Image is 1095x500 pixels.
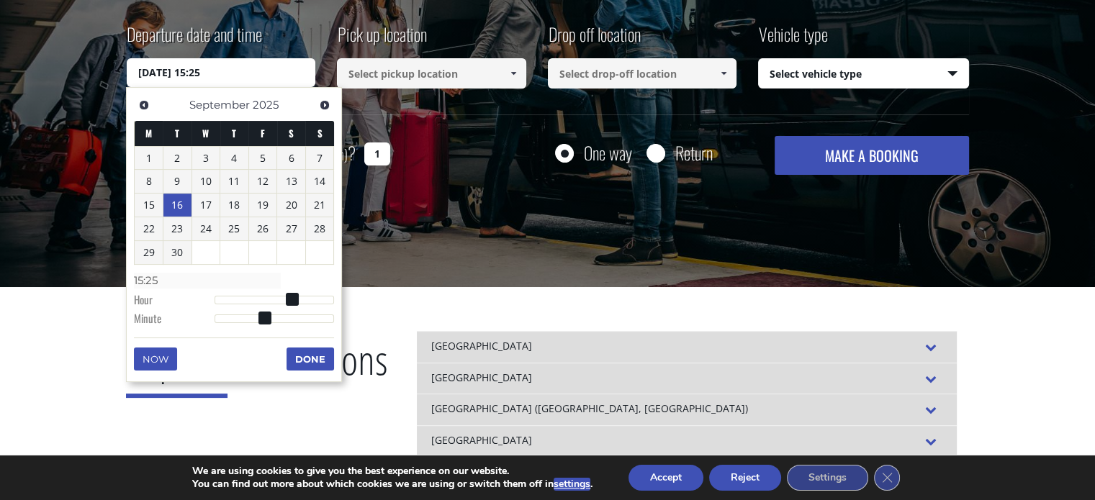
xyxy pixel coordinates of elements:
a: 29 [135,241,163,264]
span: September [189,98,250,112]
a: 13 [277,170,305,193]
span: Saturday [289,126,294,140]
a: 7 [306,147,334,170]
a: 9 [163,170,191,193]
button: Settings [787,465,868,491]
a: 22 [135,217,163,240]
span: 2025 [253,98,279,112]
button: MAKE A BOOKING [775,136,968,175]
label: One way [584,144,632,162]
a: Show All Items [712,58,736,88]
span: Wednesday [202,126,209,140]
span: Monday [145,126,152,140]
label: Drop off location [548,22,641,58]
a: 4 [220,147,248,170]
a: 21 [306,194,334,217]
div: [GEOGRAPHIC_DATA] [417,331,957,363]
a: 5 [249,147,277,170]
span: Next [319,99,330,111]
label: Return [675,144,713,162]
label: Pick up location [337,22,427,58]
button: Close GDPR Cookie Banner [874,465,900,491]
span: Thursday [232,126,236,140]
button: Accept [628,465,703,491]
a: 24 [192,217,220,240]
a: 25 [220,217,248,240]
span: Select vehicle type [759,59,968,89]
p: You can find out more about which cookies we are using or switch them off in . [192,478,592,491]
label: How many passengers ? [127,136,356,171]
div: [GEOGRAPHIC_DATA] [417,363,957,394]
a: Next [315,95,334,114]
button: Now [134,347,177,371]
label: Vehicle type [758,22,828,58]
a: 11 [220,170,248,193]
a: 27 [277,217,305,240]
a: 23 [163,217,191,240]
span: Sunday [317,126,323,140]
a: 19 [249,194,277,217]
a: 10 [192,170,220,193]
dt: Minute [134,311,214,329]
button: Done [287,347,334,371]
a: 14 [306,170,334,193]
a: 16 [163,194,191,217]
div: [GEOGRAPHIC_DATA] [417,425,957,457]
button: settings [554,478,590,491]
dt: Hour [134,292,214,311]
a: 1 [135,147,163,170]
a: 30 [163,241,191,264]
a: 18 [220,194,248,217]
a: 12 [249,170,277,193]
a: 28 [306,217,334,240]
span: Previous [138,99,150,111]
a: 6 [277,147,305,170]
div: [GEOGRAPHIC_DATA] ([GEOGRAPHIC_DATA], [GEOGRAPHIC_DATA]) [417,394,957,425]
input: Select drop-off location [548,58,737,88]
a: 17 [192,194,220,217]
p: We are using cookies to give you the best experience on our website. [192,465,592,478]
a: Show All Items [501,58,525,88]
a: 15 [135,194,163,217]
a: 2 [163,147,191,170]
span: Friday [261,126,265,140]
a: 8 [135,170,163,193]
input: Select pickup location [337,58,526,88]
button: Reject [709,465,781,491]
a: 3 [192,147,220,170]
span: Tuesday [175,126,179,140]
label: Departure date and time [127,22,262,58]
a: Previous [134,95,153,114]
a: 20 [277,194,305,217]
a: 26 [249,217,277,240]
